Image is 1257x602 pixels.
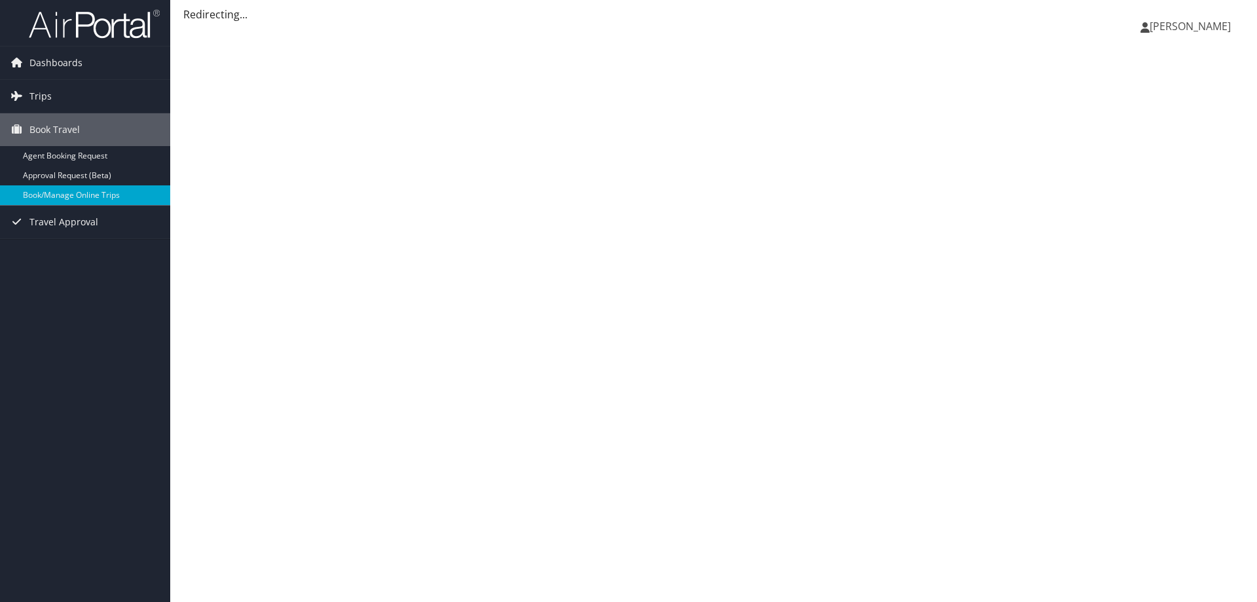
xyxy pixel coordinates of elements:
[183,7,1244,22] div: Redirecting...
[1140,7,1244,46] a: [PERSON_NAME]
[29,206,98,238] span: Travel Approval
[29,9,160,39] img: airportal-logo.png
[1150,19,1231,33] span: [PERSON_NAME]
[29,113,80,146] span: Book Travel
[29,47,82,79] span: Dashboards
[29,80,52,113] span: Trips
